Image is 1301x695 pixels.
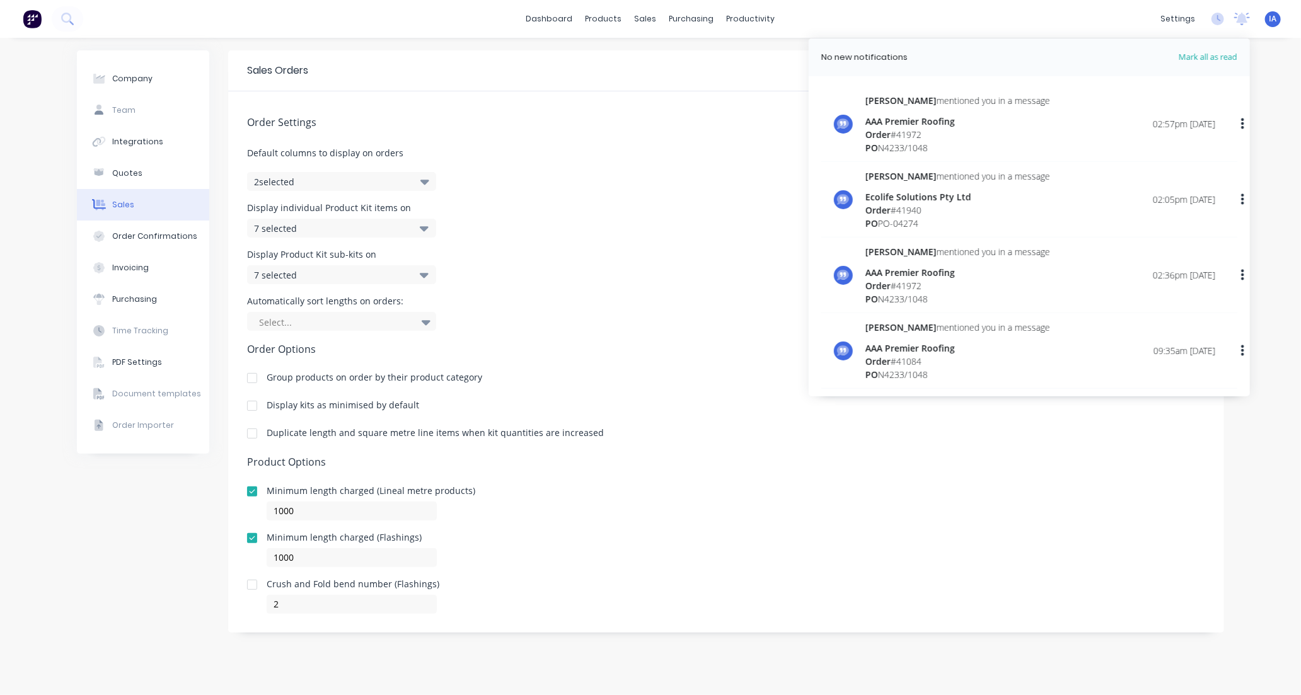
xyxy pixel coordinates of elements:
[663,9,720,28] div: purchasing
[112,168,142,179] div: Quotes
[1154,344,1215,357] div: 09:35am [DATE]
[865,369,878,381] span: PO
[247,63,308,78] div: Sales Orders
[112,73,153,84] div: Company
[865,95,937,106] span: [PERSON_NAME]
[865,246,937,258] span: [PERSON_NAME]
[254,222,403,235] div: 7 selected
[112,136,163,147] div: Integrations
[865,128,1050,141] div: # 41972
[865,292,1050,306] div: N4233/1048
[865,94,1050,107] div: mentioned you in a message
[1269,13,1277,25] span: IA
[865,279,1050,292] div: # 41972
[247,456,1205,468] h5: Product Options
[865,141,1050,154] div: N4233/1048
[1153,268,1215,282] div: 02:36pm [DATE]
[865,342,1050,355] div: AAA Premier Roofing
[247,250,436,259] div: Display Product Kit sub-kits on
[23,9,42,28] img: Factory
[112,325,168,336] div: Time Tracking
[77,126,209,158] button: Integrations
[720,9,782,28] div: productivity
[77,347,209,378] button: PDF Settings
[112,105,136,116] div: Team
[628,9,663,28] div: sales
[254,268,403,282] div: 7 selected
[821,51,908,64] div: No new notifications
[267,580,439,589] div: Crush and Fold bend number (Flashings)
[112,262,149,273] div: Invoicing
[865,321,1050,334] div: mentioned you in a message
[865,169,1050,183] div: mentioned you in a message
[77,315,209,347] button: Time Tracking
[112,294,157,305] div: Purchasing
[865,368,1050,381] div: N4233/1048
[267,486,475,495] div: Minimum length charged (Lineal metre products)
[112,420,174,431] div: Order Importer
[112,199,134,210] div: Sales
[865,355,1050,368] div: # 41084
[247,297,436,306] div: Automatically sort lengths on orders:
[77,284,209,315] button: Purchasing
[247,146,1205,159] span: Default columns to display on orders
[1153,193,1215,206] div: 02:05pm [DATE]
[267,401,419,410] div: Display kits as minimised by default
[1153,117,1215,130] div: 02:57pm [DATE]
[865,280,891,292] span: Order
[77,95,209,126] button: Team
[247,172,436,191] button: 2selected
[865,115,1050,128] div: AAA Premier Roofing
[865,266,1050,279] div: AAA Premier Roofing
[267,533,437,542] div: Minimum length charged (Flashings)
[520,9,579,28] a: dashboard
[77,410,209,441] button: Order Importer
[865,355,891,367] span: Order
[77,221,209,252] button: Order Confirmations
[112,388,201,399] div: Document templates
[865,190,1050,204] div: Ecolife Solutions Pty Ltd
[77,378,209,410] button: Document templates
[77,252,209,284] button: Invoicing
[865,293,878,305] span: PO
[865,217,878,229] span: PO
[1154,9,1201,28] div: settings
[112,231,197,242] div: Order Confirmations
[865,217,1050,230] div: PO-04274
[1133,51,1237,64] span: Mark all as read
[77,189,209,221] button: Sales
[865,204,891,216] span: Order
[865,142,878,154] span: PO
[247,117,1205,129] h5: Order Settings
[77,158,209,189] button: Quotes
[247,343,1205,355] h5: Order Options
[247,204,436,212] div: Display individual Product Kit items on
[865,245,1050,258] div: mentioned you in a message
[865,129,891,141] span: Order
[267,373,482,382] div: Group products on order by their product category
[865,204,1050,217] div: # 41940
[865,170,937,182] span: [PERSON_NAME]
[77,63,209,95] button: Company
[579,9,628,28] div: products
[865,321,937,333] span: [PERSON_NAME]
[267,428,604,437] div: Duplicate length and square metre line items when kit quantities are increased
[112,357,162,368] div: PDF Settings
